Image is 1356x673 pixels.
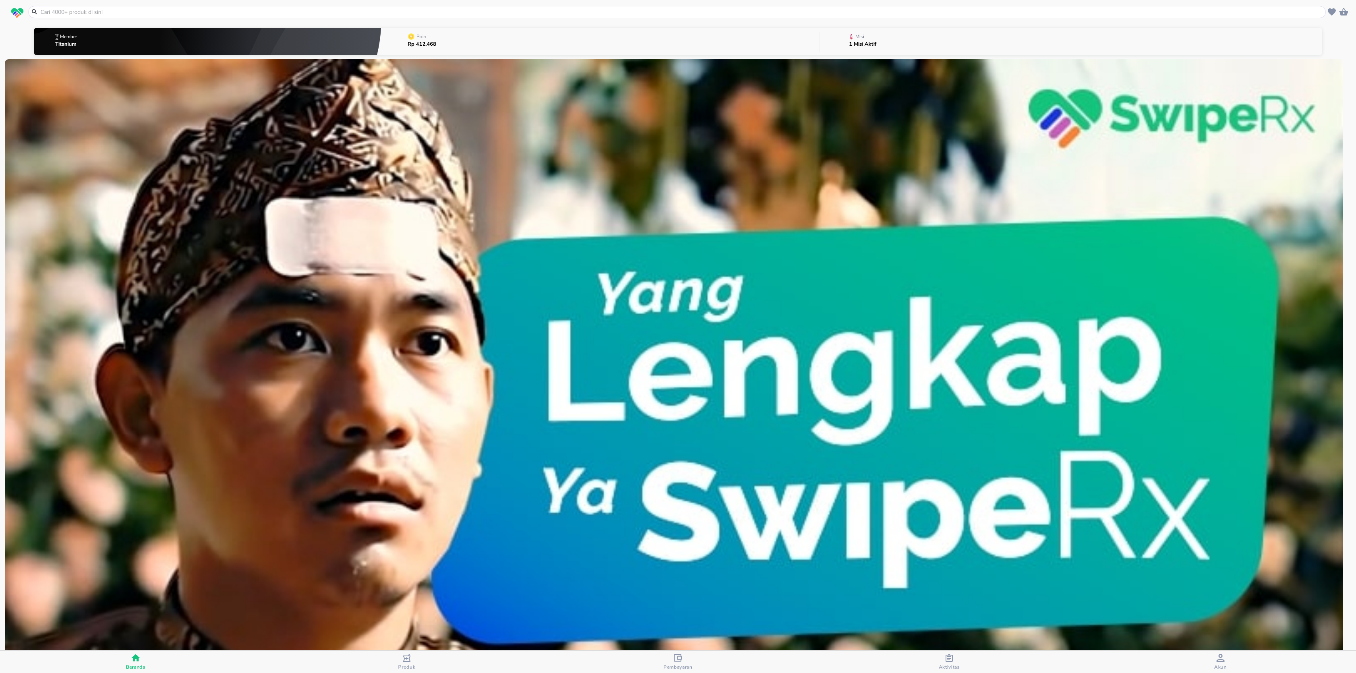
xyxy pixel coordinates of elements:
p: Titanium [55,42,79,47]
button: Misi1 Misi Aktif [820,26,1322,57]
span: Produk [398,664,415,670]
p: Rp 412.468 [408,42,436,47]
span: Beranda [126,664,145,670]
button: PoinRp 412.468 [381,26,819,57]
span: Pembayaran [663,664,693,670]
span: Akun [1214,664,1227,670]
button: Produk [271,651,543,673]
p: Misi [855,34,864,39]
span: Aktivitas [939,664,960,670]
button: Aktivitas [814,651,1085,673]
p: Member [60,34,77,39]
p: 1 Misi Aktif [849,42,876,47]
button: Pembayaran [542,651,814,673]
input: Cari 4000+ produk di sini [40,8,1324,16]
button: MemberTitanium [34,26,381,57]
p: Poin [416,34,426,39]
button: Akun [1085,651,1356,673]
img: logo_swiperx_s.bd005f3b.svg [11,8,23,18]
